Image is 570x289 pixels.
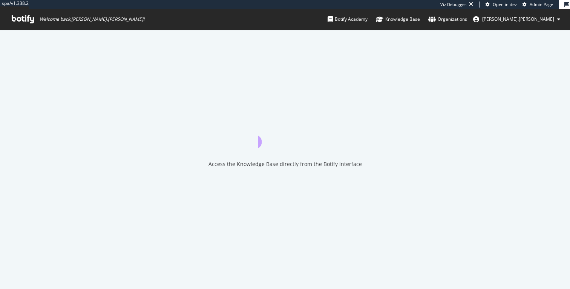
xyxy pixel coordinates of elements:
div: Organizations [428,15,467,23]
span: Open in dev [493,2,517,7]
span: dave.coppedge [482,16,554,22]
a: Organizations [428,9,467,29]
div: Knowledge Base [376,15,420,23]
span: Admin Page [530,2,553,7]
button: [PERSON_NAME].[PERSON_NAME] [467,13,566,25]
span: Welcome back, [PERSON_NAME].[PERSON_NAME] ! [40,16,144,22]
a: Knowledge Base [376,9,420,29]
a: Botify Academy [328,9,368,29]
div: Viz Debugger: [440,2,467,8]
div: Botify Academy [328,15,368,23]
a: Open in dev [486,2,517,8]
a: Admin Page [522,2,553,8]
